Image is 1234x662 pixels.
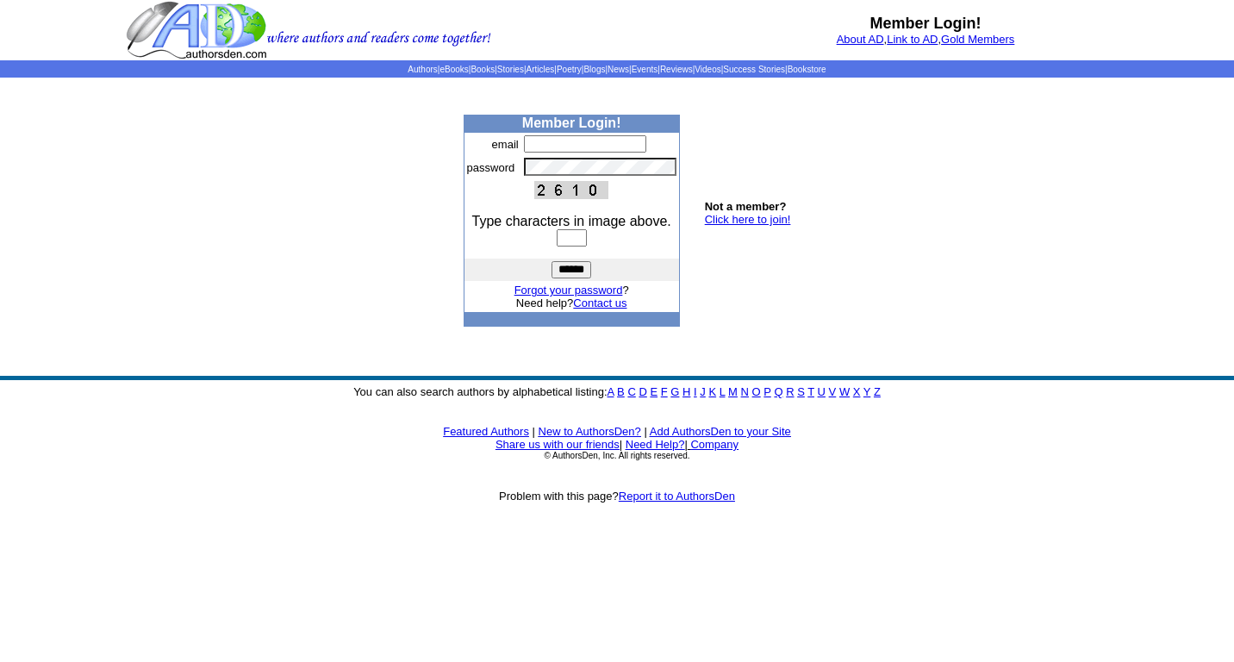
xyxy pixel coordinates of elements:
[522,116,621,130] b: Member Login!
[705,213,791,226] a: Click here to join!
[583,65,605,74] a: Blogs
[682,385,690,398] a: H
[853,385,861,398] a: X
[527,65,555,74] a: Articles
[829,385,837,398] a: V
[471,65,495,74] a: Books
[837,33,884,46] a: About AD
[644,425,646,438] font: |
[495,438,620,451] a: Share us with our friends
[774,385,782,398] a: Q
[839,385,850,398] a: W
[807,385,814,398] a: T
[514,284,629,297] font: ?
[887,33,938,46] a: Link to AD
[472,214,671,228] font: Type characters in image above.
[670,385,679,398] a: G
[660,65,693,74] a: Reviews
[608,385,614,398] a: A
[650,385,658,398] a: E
[620,438,622,451] font: |
[443,425,529,438] a: Featured Authors
[661,385,668,398] a: F
[467,161,515,174] font: password
[763,385,770,398] a: P
[941,33,1014,46] a: Gold Members
[874,385,881,398] a: Z
[539,425,641,438] a: New to AuthorsDen?
[788,65,826,74] a: Bookstore
[786,385,794,398] a: R
[499,490,735,503] font: Problem with this page?
[639,385,646,398] a: D
[632,65,658,74] a: Events
[408,65,826,74] span: | | | | | | | | | | | |
[720,385,726,398] a: L
[741,385,749,398] a: N
[728,385,738,398] a: M
[544,451,689,460] font: © AuthorsDen, Inc. All rights reserved.
[863,385,870,398] a: Y
[700,385,706,398] a: J
[534,181,608,199] img: This Is CAPTCHA Image
[650,425,791,438] a: Add AuthorsDen to your Site
[533,425,535,438] font: |
[608,65,629,74] a: News
[690,438,739,451] a: Company
[818,385,826,398] a: U
[626,438,685,451] a: Need Help?
[752,385,761,398] a: O
[619,490,735,503] a: Report it to AuthorsDen
[684,438,739,451] font: |
[708,385,716,398] a: K
[497,65,524,74] a: Stories
[573,297,626,309] a: Contact us
[439,65,468,74] a: eBooks
[492,138,519,151] font: email
[705,200,787,213] b: Not a member?
[627,385,635,398] a: C
[516,297,627,309] font: Need help?
[557,65,582,74] a: Poetry
[723,65,785,74] a: Success Stories
[870,15,982,32] b: Member Login!
[408,65,437,74] a: Authors
[353,385,881,398] font: You can also search authors by alphabetical listing:
[617,385,625,398] a: B
[514,284,623,297] a: Forgot your password
[837,33,1015,46] font: , ,
[695,65,720,74] a: Videos
[694,385,697,398] a: I
[797,385,805,398] a: S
